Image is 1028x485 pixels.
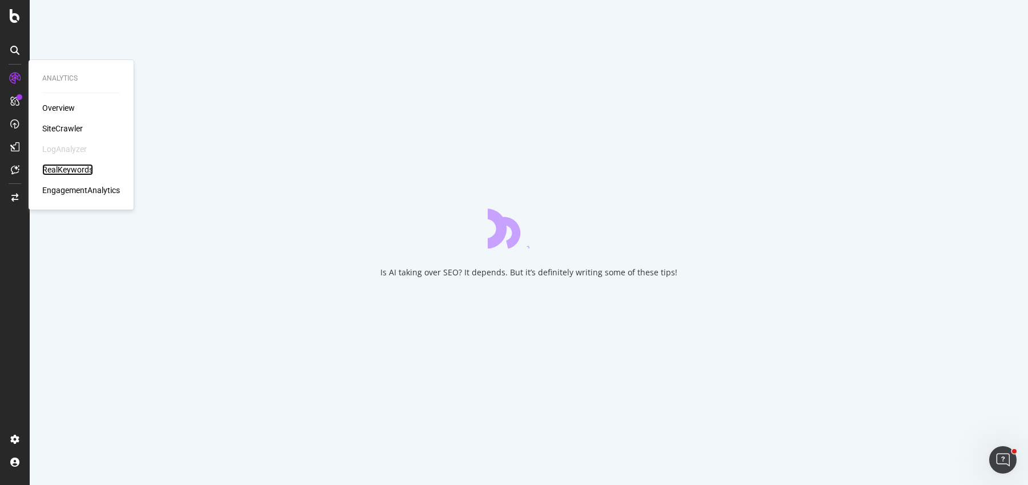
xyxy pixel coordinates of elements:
[989,446,1017,474] iframe: Intercom live chat
[42,102,75,114] a: Overview
[42,74,120,83] div: Analytics
[42,143,87,155] div: LogAnalyzer
[42,185,120,196] a: EngagementAnalytics
[488,207,570,248] div: animation
[42,164,93,175] a: RealKeywords
[42,123,83,134] a: SiteCrawler
[380,267,677,278] div: Is AI taking over SEO? It depends. But it’s definitely writing some of these tips!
